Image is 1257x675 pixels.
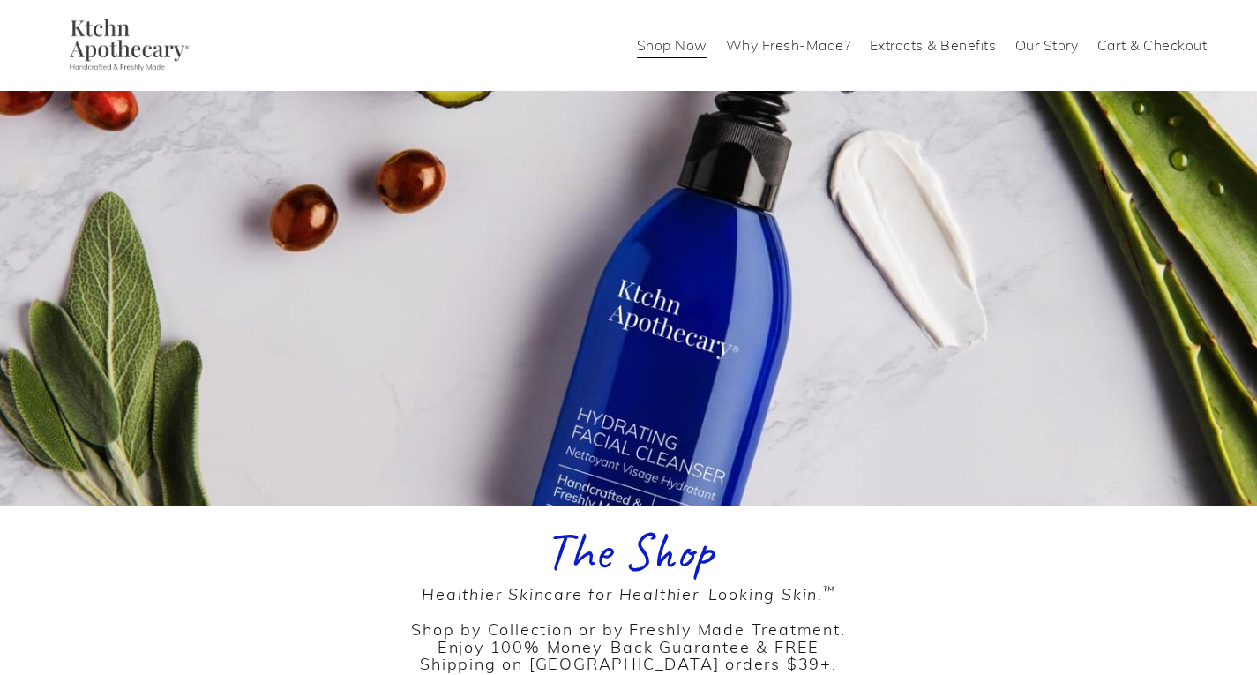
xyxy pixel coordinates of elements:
span: The Shop [544,517,713,584]
a: Extracts & Benefits [870,31,997,59]
sup: ™ [823,581,835,598]
a: Cart & Checkout [1097,31,1208,59]
a: Why Fresh-Made? [726,31,851,59]
img: Ktchn Apothecary [50,19,201,71]
a: Our Story [1015,31,1079,59]
em: Healthier Skincare for Healthier-Looking Skin. [422,582,835,604]
a: Shop Now [637,31,707,59]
